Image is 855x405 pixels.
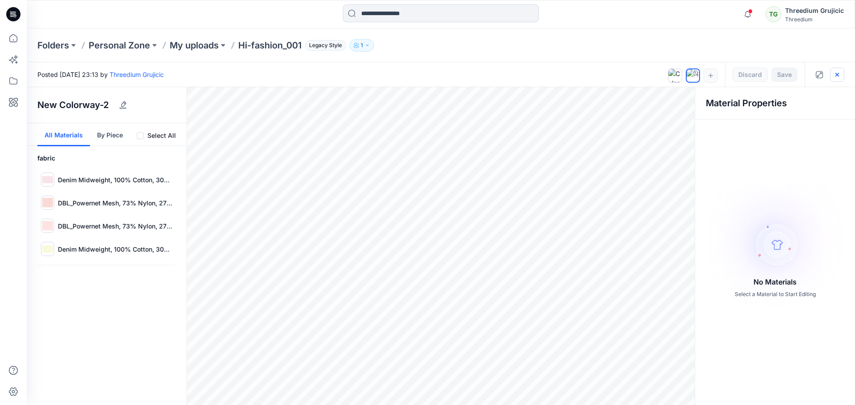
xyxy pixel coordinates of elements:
p: DBL_Powernet Mesh, 73% Nylon, 27% Spandex, 217 g/m2 1 [58,198,172,208]
a: Personal Zone [89,39,150,52]
h4: New Colorway-2 [37,100,109,110]
h5: No Materials [753,277,797,287]
h6: fabric [37,153,176,164]
img: +ctIVhAAAABklEQVQDAFZy4JSmbSOfAAAAAElFTkSuQmCC [42,174,53,185]
img: gJTHzgAAAAZJREFUAwDcfxfEHMfAHQAAAABJRU5ErkJggg== [42,244,53,254]
h4: Material Properties [706,98,844,108]
p: Denim Midweight, 100% Cotton, 300 g/m2 [58,175,172,184]
p: DBL_Powernet Mesh, 73% Nylon, 27% Spandex, 217 g/m2 [58,221,172,231]
div: Threedium [785,16,844,23]
img: 8AAAAGSURBVAMAHYomaHgEEDQAAAAASUVORK5CYII= [42,197,53,208]
a: Threedium Grujicic [110,71,164,78]
button: All Materials [37,123,90,146]
img: no-material-selected.png [697,183,853,310]
label: Select All [147,130,176,141]
button: By Piece [90,123,130,146]
p: 1 [361,40,363,50]
img: New Colorway-2 [687,69,699,82]
img: +Tl8YJAAAABklEQVQDAGp302haO31qAAAAAElFTkSuQmCC [42,221,53,231]
p: Denim Midweight, 100% Cotton, 300 g/m2 1 [58,245,172,254]
div: TG [765,6,782,22]
div: Threedium Grujicic [785,5,844,16]
p: Select a Material to Start Editing [735,290,816,299]
span: Posted [DATE] 23:13 by [37,70,164,79]
button: 1 [350,39,374,52]
a: My uploads [170,39,219,52]
a: Folders [37,39,69,52]
button: Legacy Style [301,39,346,52]
span: Legacy Style [305,40,346,51]
p: Hi-fashion_001 [238,39,301,52]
